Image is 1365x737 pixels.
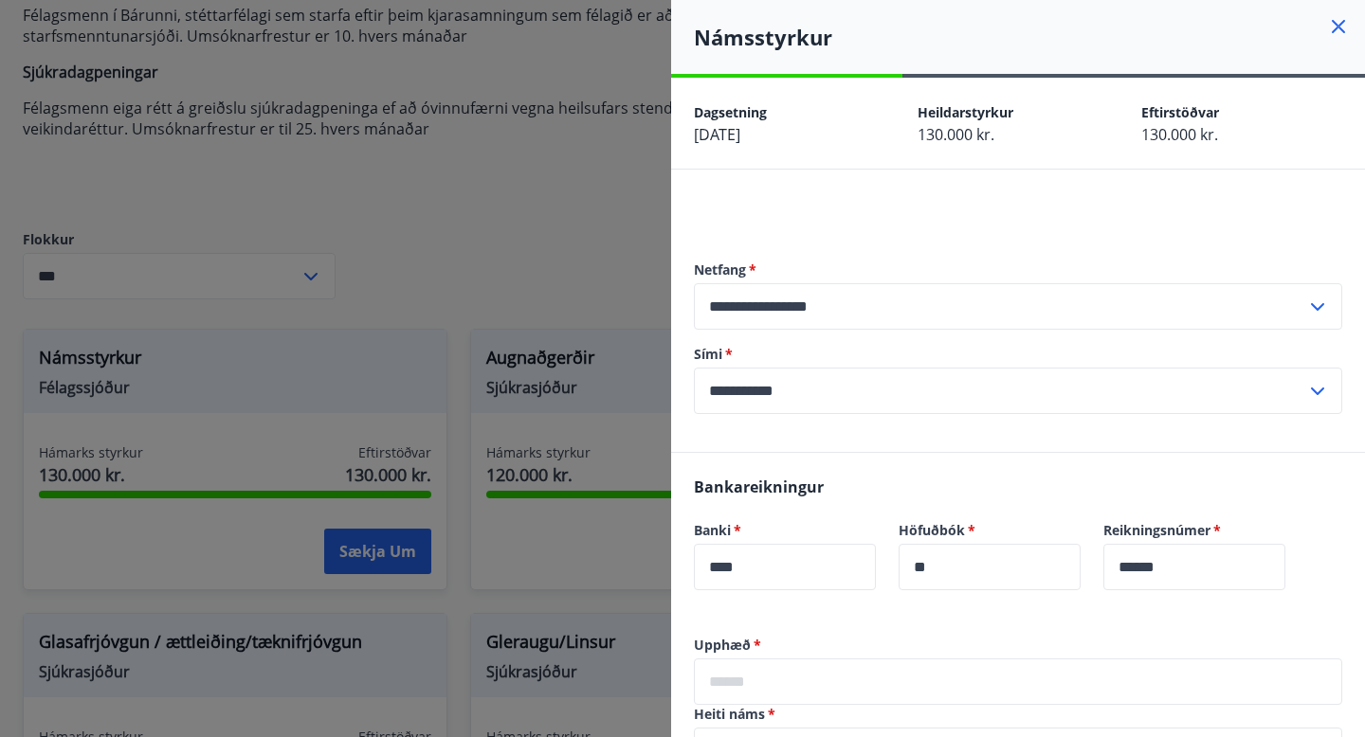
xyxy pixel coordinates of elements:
span: 130.000 kr. [918,124,994,145]
span: Bankareikningur [694,476,824,497]
label: Upphæð [694,636,1342,655]
label: Heiti náms [694,705,1342,724]
div: Upphæð [694,658,1342,705]
span: Heildarstyrkur [918,103,1013,121]
span: [DATE] [694,124,740,145]
h4: Námsstyrkur [694,23,1365,51]
label: Reikningsnúmer [1103,521,1285,540]
label: Sími [694,345,1342,364]
label: Netfang [694,261,1342,279]
label: Höfuðbók [899,521,1081,540]
span: Dagsetning [694,103,767,121]
span: Eftirstöðvar [1141,103,1219,121]
label: Banki [694,521,876,540]
span: 130.000 kr. [1141,124,1218,145]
